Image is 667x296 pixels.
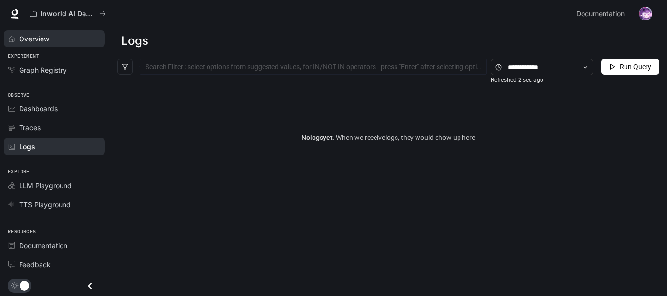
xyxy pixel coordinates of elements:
[572,4,632,23] a: Documentation
[4,138,105,155] a: Logs
[19,180,72,191] span: LLM Playground
[4,100,105,117] a: Dashboards
[639,7,652,20] img: User avatar
[19,240,67,251] span: Documentation
[20,280,29,291] span: Dark mode toggle
[4,196,105,213] a: TTS Playground
[19,122,41,133] span: Traces
[4,256,105,273] a: Feedback
[41,10,95,18] p: Inworld AI Demos
[620,61,651,72] span: Run Query
[117,59,133,75] button: filter
[4,177,105,194] a: LLM Playground
[19,34,49,44] span: Overview
[301,132,475,143] article: No logs yet.
[79,276,101,296] button: Close drawer
[491,76,543,85] article: Refreshed 2 sec ago
[19,65,67,75] span: Graph Registry
[4,119,105,136] a: Traces
[19,199,71,210] span: TTS Playground
[19,141,35,152] span: Logs
[121,31,148,51] h1: Logs
[4,61,105,79] a: Graph Registry
[19,103,58,114] span: Dashboards
[4,237,105,254] a: Documentation
[4,30,105,47] a: Overview
[601,59,659,75] button: Run Query
[334,134,475,141] span: When we receive logs , they would show up here
[19,259,51,270] span: Feedback
[25,4,110,23] button: All workspaces
[576,8,625,20] span: Documentation
[122,63,128,70] span: filter
[636,4,655,23] button: User avatar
